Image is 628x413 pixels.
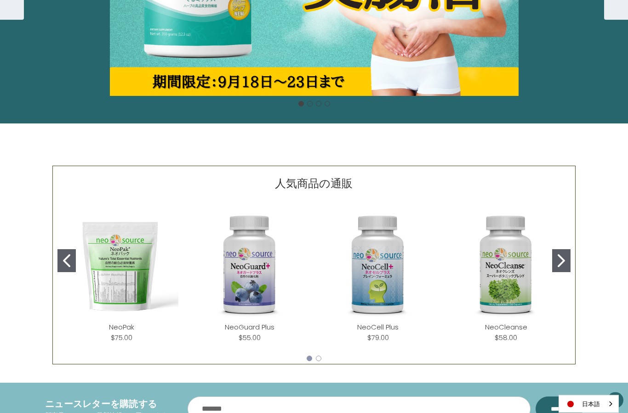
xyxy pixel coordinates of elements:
[65,209,178,322] img: NeoPak
[559,396,618,413] a: 日本語
[559,395,619,413] aside: Language selected: 日本語
[450,209,563,322] img: NeoCleanse
[325,101,330,107] button: Go to slide 4
[45,397,174,411] h4: ニュースレターを購読する
[552,250,571,273] button: Go to slide 2
[314,201,442,351] div: NeoCell Plus
[186,201,314,351] div: NeoGuard Plus
[357,323,399,332] a: NeoCell Plus
[57,250,76,273] button: Go to slide 1
[307,101,313,107] button: Go to slide 2
[239,333,261,343] div: $55.00
[225,323,274,332] a: NeoGuard Plus
[367,333,389,343] div: $79.00
[442,201,571,351] div: NeoCleanse
[485,323,527,332] a: NeoCleanse
[111,333,132,343] div: $75.00
[495,333,517,343] div: $58.00
[109,323,134,332] a: NeoPak
[316,356,321,362] button: Go to slide 2
[316,101,321,107] button: Go to slide 3
[57,201,186,351] div: NeoPak
[307,356,312,362] button: Go to slide 1
[193,209,307,322] img: NeoGuard Plus
[559,395,619,413] div: Language
[321,209,435,322] img: NeoCell Plus
[298,101,304,107] button: Go to slide 1
[275,176,353,192] p: 人気商品の通販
